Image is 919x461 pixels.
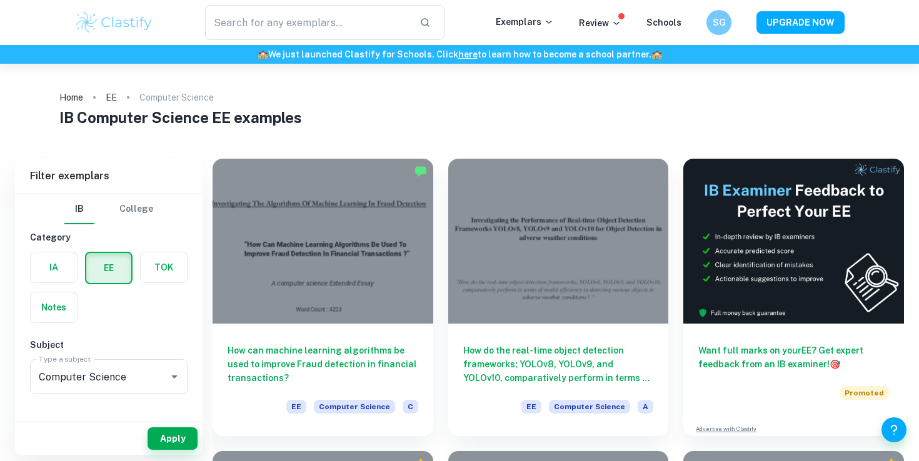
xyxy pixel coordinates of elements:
[712,16,726,29] h6: SG
[141,252,187,282] button: TOK
[64,194,153,224] div: Filter type choice
[166,368,183,385] button: Open
[698,344,889,371] h6: Want full marks on your EE ? Get expert feedback from an IB examiner!
[228,344,418,385] h6: How can machine learning algorithms be used to improve Fraud detection in financial transactions?
[86,253,131,283] button: EE
[830,359,840,369] span: 🎯
[205,5,409,40] input: Search for any exemplars...
[683,159,904,436] a: Want full marks on yourEE? Get expert feedback from an IB examiner!PromotedAdvertise with Clastify
[74,10,154,35] img: Clastify logo
[521,400,541,414] span: EE
[3,47,916,61] h6: We just launched Clastify for Schools. Click to learn how to become a school partner.
[64,194,94,224] button: IB
[646,17,681,27] a: Schools
[119,194,153,224] button: College
[458,49,478,59] a: here
[638,400,653,414] span: A
[314,400,395,414] span: Computer Science
[549,400,630,414] span: Computer Science
[496,15,554,29] p: Exemplars
[706,10,731,35] button: SG
[139,91,214,104] p: Computer Science
[414,165,427,177] img: Marked
[30,414,188,428] h6: Criteria
[30,338,188,352] h6: Subject
[106,89,117,106] a: EE
[30,230,188,244] h6: Category
[31,292,77,322] button: Notes
[683,159,904,324] img: Thumbnail
[286,400,306,414] span: EE
[448,159,669,436] a: How do the real-time object detection frameworks; YOLOv8, YOLOv9, and YOLOv10, comparatively perf...
[840,386,889,400] span: Promoted
[59,106,860,129] h1: IB Computer Science EE examples
[258,49,268,59] span: 🏫
[696,425,756,434] a: Advertise with Clastify
[148,427,198,450] button: Apply
[59,89,83,106] a: Home
[463,344,654,385] h6: How do the real-time object detection frameworks; YOLOv8, YOLOv9, and YOLOv10, comparatively perf...
[15,159,203,194] h6: Filter exemplars
[31,252,77,282] button: IA
[39,354,91,364] label: Type a subject
[213,159,433,436] a: How can machine learning algorithms be used to improve Fraud detection in financial transactions?...
[881,417,906,442] button: Help and Feedback
[579,16,621,30] p: Review
[651,49,662,59] span: 🏫
[756,11,845,34] button: UPGRADE NOW
[403,400,418,414] span: C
